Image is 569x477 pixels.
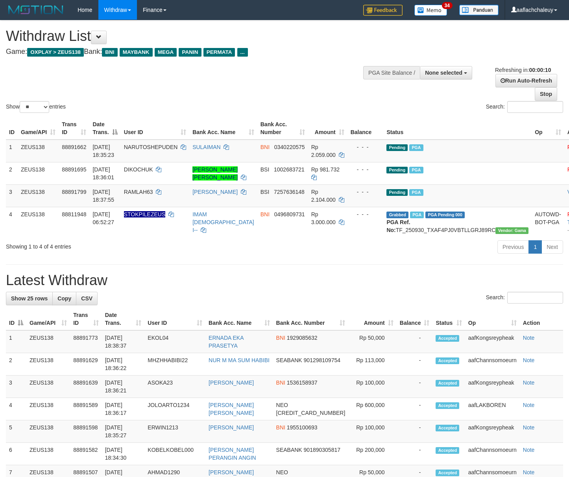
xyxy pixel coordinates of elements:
a: Stop [535,87,557,101]
div: - - - [351,143,381,151]
span: NEO [276,402,288,408]
span: Accepted [436,470,459,476]
span: Copy 1955100693 to clipboard [287,424,318,431]
td: - [397,330,433,353]
td: AUTOWD-BOT-PGA [532,207,564,237]
a: CSV [76,292,98,305]
td: ZEUS138 [18,140,59,162]
td: 3 [6,376,26,398]
span: Copy 1002683721 to clipboard [274,166,305,173]
a: Next [541,240,563,254]
h1: Latest Withdraw [6,273,563,288]
td: 4 [6,207,18,237]
span: Accepted [436,447,459,454]
td: Rp 600,000 [348,398,396,420]
span: ... [237,48,248,57]
span: Rp 2.104.000 [311,189,336,203]
td: Rp 200,000 [348,443,396,465]
td: KOBELKOBEL000 [144,443,205,465]
td: 3 [6,184,18,207]
span: NEO [276,469,288,475]
span: Copy 0496809731 to clipboard [274,211,305,217]
span: BNI [260,211,270,217]
span: Copy 7257636148 to clipboard [274,189,305,195]
td: 2 [6,353,26,376]
img: panduan.png [459,5,499,15]
a: Note [523,402,535,408]
a: ERNADA EKA PRASETYA [209,335,244,349]
a: Copy [52,292,76,305]
img: Feedback.jpg [363,5,403,16]
span: OXPLAY > ZEUS138 [27,48,84,57]
td: - [397,376,433,398]
span: Vendor URL: https://trx31.1velocity.biz [495,227,528,234]
span: Copy 5859457116676332 to clipboard [276,410,345,416]
td: 88891598 [70,420,102,443]
span: MAYBANK [120,48,153,57]
span: [DATE] 18:36:01 [92,166,114,180]
th: Bank Acc. Name: activate to sort column ascending [205,308,273,330]
span: Marked by aafsreyleap [410,212,424,218]
img: MOTION_logo.png [6,4,66,16]
a: [PERSON_NAME] [209,379,254,386]
td: ERWIN1213 [144,420,205,443]
span: RAMLAH63 [124,189,153,195]
td: [DATE] 18:36:17 [102,398,145,420]
td: 88891589 [70,398,102,420]
div: - - - [351,166,381,173]
span: Grabbed [386,212,408,218]
td: 4 [6,398,26,420]
span: BNI [260,144,270,150]
td: EKOL04 [144,330,205,353]
th: Balance [347,117,384,140]
span: Copy 1929085632 to clipboard [287,335,318,341]
td: [DATE] 18:36:22 [102,353,145,376]
a: 1 [528,240,542,254]
span: NARUTOSHEPUDEN [124,144,178,150]
span: DIKOCHUK [124,166,153,173]
span: Nama rekening ada tanda titik/strip, harap diedit [124,211,166,217]
th: Trans ID: activate to sort column ascending [70,308,102,330]
label: Show entries [6,101,66,113]
td: 1 [6,140,18,162]
span: 34 [442,2,453,9]
label: Search: [486,101,563,113]
td: Rp 100,000 [348,376,396,398]
span: SEABANK [276,357,302,363]
span: 88811948 [62,211,86,217]
span: Copy [57,295,71,302]
span: Accepted [436,335,459,342]
span: Accepted [436,357,459,364]
span: Pending [386,144,408,151]
td: Rp 50,000 [348,330,396,353]
a: Note [523,335,535,341]
span: 88891662 [62,144,86,150]
th: ID [6,117,18,140]
th: Amount: activate to sort column ascending [348,308,396,330]
span: CSV [81,295,92,302]
span: Rp 981.732 [311,166,340,173]
th: Date Trans.: activate to sort column descending [89,117,120,140]
h4: Game: Bank: [6,48,371,56]
span: Rp 3.000.000 [311,211,336,225]
td: ASOKA23 [144,376,205,398]
span: BNI [276,335,285,341]
a: [PERSON_NAME] [209,424,254,431]
th: Balance: activate to sort column ascending [397,308,433,330]
td: [DATE] 18:35:27 [102,420,145,443]
td: [DATE] 18:38:37 [102,330,145,353]
td: ZEUS138 [26,353,70,376]
th: Bank Acc. Number: activate to sort column ascending [273,308,349,330]
span: BSI [260,189,270,195]
div: PGA Site Balance / [363,66,420,79]
span: MEGA [155,48,177,57]
th: ID: activate to sort column descending [6,308,26,330]
span: Marked by aafsolysreylen [409,167,423,173]
span: BSI [260,166,270,173]
td: ZEUS138 [26,443,70,465]
span: Marked by aafpengsreynich [409,144,423,151]
span: [DATE] 18:35:23 [92,144,114,158]
span: Copy 1536158937 to clipboard [287,379,318,386]
td: - [397,443,433,465]
td: 1 [6,330,26,353]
